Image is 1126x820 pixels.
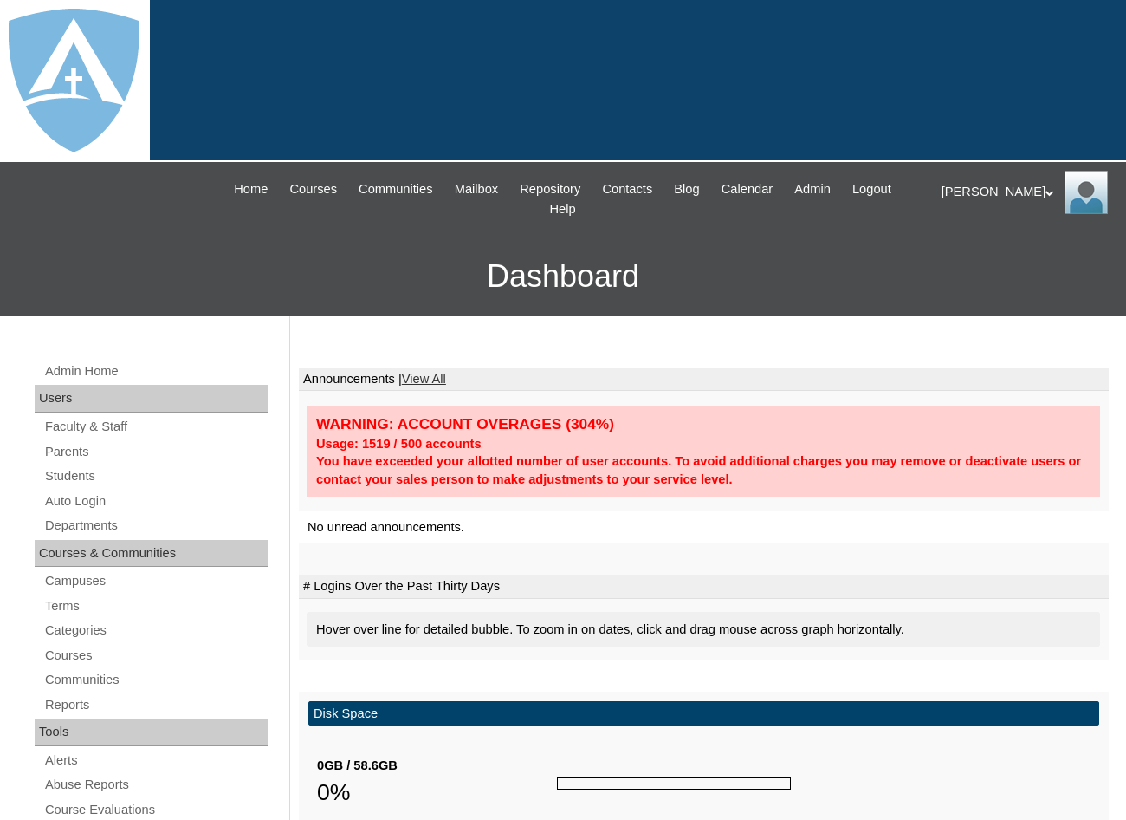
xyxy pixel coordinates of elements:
[225,179,276,199] a: Home
[43,620,268,641] a: Categories
[1065,171,1108,214] img: Karen Lawton
[511,179,589,199] a: Repository
[540,199,584,219] a: Help
[43,694,268,716] a: Reports
[43,361,268,382] a: Admin Home
[317,757,557,775] div: 0GB / 58.6GB
[350,179,442,199] a: Communities
[35,540,268,568] div: Courses & Communities
[43,570,268,592] a: Campuses
[316,414,1091,434] div: WARNING: ACCOUNT OVERAGES (304%)
[316,452,1091,488] div: You have exceeded your allotted number of user accounts. To avoid additional charges you may remo...
[359,179,433,199] span: Communities
[852,179,891,199] span: Logout
[43,645,268,667] a: Courses
[602,179,652,199] span: Contacts
[281,179,346,199] a: Courses
[844,179,900,199] a: Logout
[43,515,268,537] a: Departments
[549,199,575,219] span: Help
[455,179,499,199] span: Mailbox
[402,372,446,386] a: View All
[43,669,268,691] a: Communities
[43,750,268,771] a: Alerts
[794,179,831,199] span: Admin
[316,437,482,451] strong: Usage: 1519 / 500 accounts
[43,441,268,463] a: Parents
[942,171,1109,214] div: [PERSON_NAME]
[35,385,268,413] div: Users
[446,179,508,199] a: Mailbox
[43,416,268,438] a: Faculty & Staff
[786,179,839,199] a: Admin
[299,575,1109,599] td: # Logins Over the Past Thirty Days
[674,179,699,199] span: Blog
[665,179,708,199] a: Blog
[43,595,268,617] a: Terms
[722,179,773,199] span: Calendar
[43,491,268,512] a: Auto Login
[43,774,268,796] a: Abuse Reports
[299,511,1109,543] td: No unread announcements.
[9,9,139,152] img: logo-white.png
[520,179,580,199] span: Repository
[317,775,557,810] div: 0%
[289,179,337,199] span: Courses
[713,179,781,199] a: Calendar
[307,612,1100,648] div: Hover over line for detailed bubble. To zoom in on dates, click and drag mouse across graph horiz...
[35,719,268,746] div: Tools
[234,179,268,199] span: Home
[9,238,1117,316] h3: Dashboard
[43,465,268,487] a: Students
[299,368,1109,392] td: Announcements |
[593,179,661,199] a: Contacts
[308,701,1099,726] td: Disk Space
